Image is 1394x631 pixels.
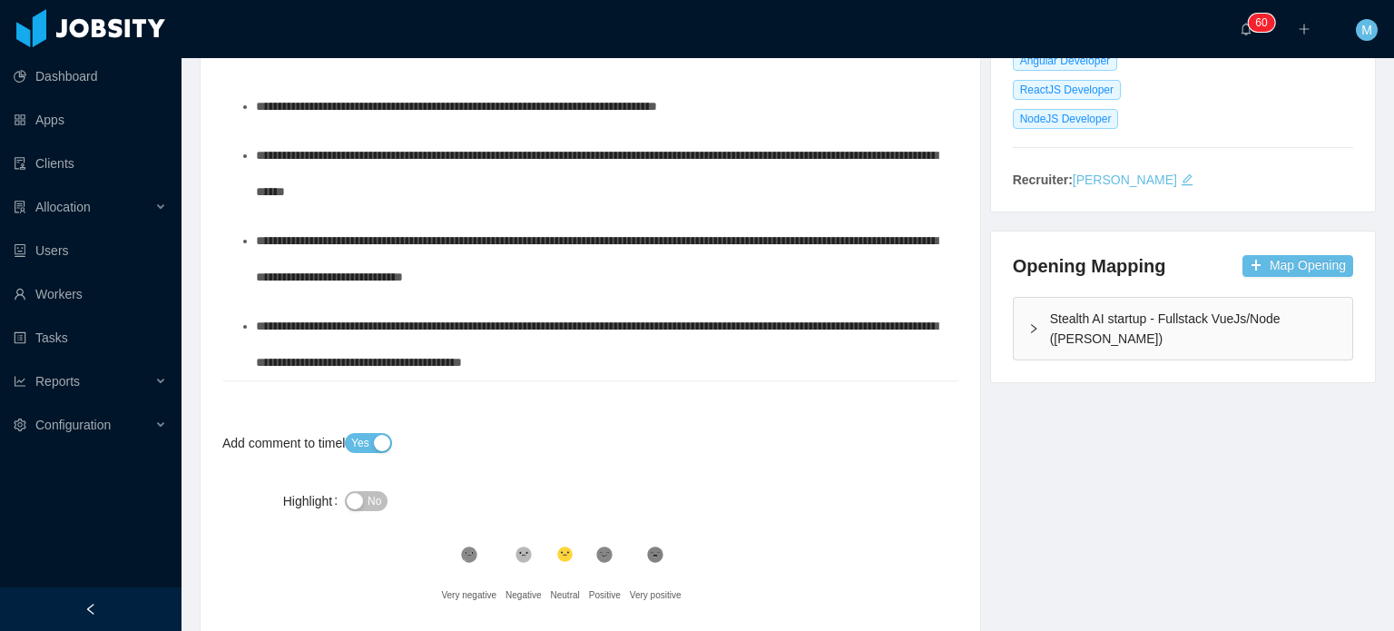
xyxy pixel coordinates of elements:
div: Negative [506,577,541,614]
a: [PERSON_NAME] [1073,173,1177,187]
span: Reports [35,374,80,389]
button: icon: plusMap Opening [1242,255,1353,277]
a: icon: pie-chartDashboard [14,58,167,94]
i: icon: plus [1298,23,1311,35]
div: Positive [589,577,621,614]
a: icon: profileTasks [14,320,167,356]
a: icon: auditClients [14,145,167,182]
span: No [368,492,381,510]
div: Neutral [551,577,580,614]
sup: 60 [1248,14,1274,32]
span: NodeJS Developer [1013,109,1119,129]
a: icon: userWorkers [14,276,167,312]
i: icon: setting [14,419,26,431]
span: M [1361,19,1372,41]
div: Very negative [441,577,496,614]
i: icon: solution [14,201,26,213]
a: icon: appstoreApps [14,102,167,138]
span: Configuration [35,418,111,432]
span: ReactJS Developer [1013,80,1121,100]
h4: Opening Mapping [1013,253,1166,279]
label: Highlight [283,494,345,508]
strong: Recruiter: [1013,173,1073,187]
label: Add comment to timeline? [222,436,382,450]
i: icon: right [1028,323,1039,334]
div: icon: rightStealth AI startup - Fullstack VueJs/Node ([PERSON_NAME]) [1014,298,1352,360]
a: icon: robotUsers [14,232,167,269]
p: 0 [1261,14,1268,32]
div: Very positive [630,577,682,614]
span: Yes [351,434,369,452]
i: icon: edit [1181,173,1193,186]
span: Angular Developer [1013,51,1117,71]
p: 6 [1255,14,1261,32]
i: icon: bell [1240,23,1252,35]
i: icon: line-chart [14,375,26,388]
span: Allocation [35,200,91,214]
